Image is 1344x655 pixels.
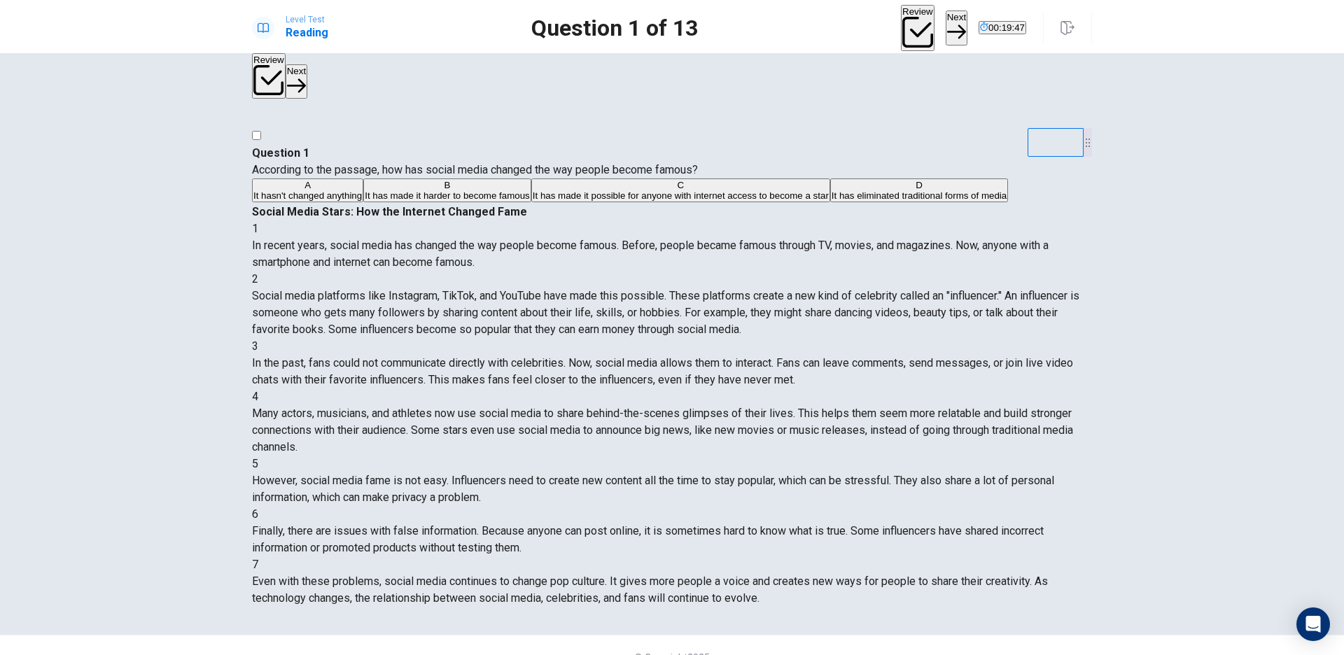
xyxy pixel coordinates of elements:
h1: Reading [286,24,328,41]
h4: Question 1 [252,145,1092,162]
div: C [533,180,829,190]
span: It has made it possible for anyone with internet access to become a star [533,190,829,201]
span: In the past, fans could not communicate directly with celebrities. Now, social media allows them ... [252,356,1073,386]
span: In recent years, social media has changed the way people become famous. Before, people became fam... [252,239,1049,269]
div: 2 [252,271,1092,288]
div: 3 [252,338,1092,355]
span: It has eliminated traditional forms of media [832,190,1007,201]
span: Many actors, musicians, and athletes now use social media to share behind-the-scenes glimpses of ... [252,407,1073,453]
span: However, social media fame is not easy. Influencers need to create new content all the time to st... [252,474,1054,504]
span: Finally, there are issues with false information. Because anyone can post online, it is sometimes... [252,524,1044,554]
button: Next [286,64,307,99]
div: A [253,180,362,190]
button: Review [901,5,934,51]
span: Level Test [286,15,328,24]
div: 1 [252,220,1092,237]
div: 5 [252,456,1092,472]
div: D [832,180,1007,190]
div: 6 [252,506,1092,523]
span: According to the passage, how has social media changed the way people become famous? [252,163,698,176]
div: Open Intercom Messenger [1296,607,1330,641]
span: Social media platforms like Instagram, TikTok, and YouTube have made this possible. These platfor... [252,289,1079,336]
button: AIt hasn't changed anything [252,178,363,202]
button: DIt has eliminated traditional forms of media [830,178,1008,202]
span: It hasn't changed anything [253,190,362,201]
div: 4 [252,388,1092,405]
button: BIt has made it harder to become famous [363,178,531,202]
span: It has made it harder to become famous [365,190,530,201]
div: 7 [252,556,1092,573]
span: 00:19:47 [988,22,1025,33]
span: Even with these problems, social media continues to change pop culture. It gives more people a vo... [252,575,1048,605]
button: Review [252,53,286,99]
button: CIt has made it possible for anyone with internet access to become a star [531,178,830,202]
h4: Social Media Stars: How the Internet Changed Fame [252,204,1092,220]
div: B [365,180,530,190]
button: 00:19:47 [979,21,1026,34]
button: Next [946,10,967,45]
h1: Question 1 of 13 [531,20,698,36]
